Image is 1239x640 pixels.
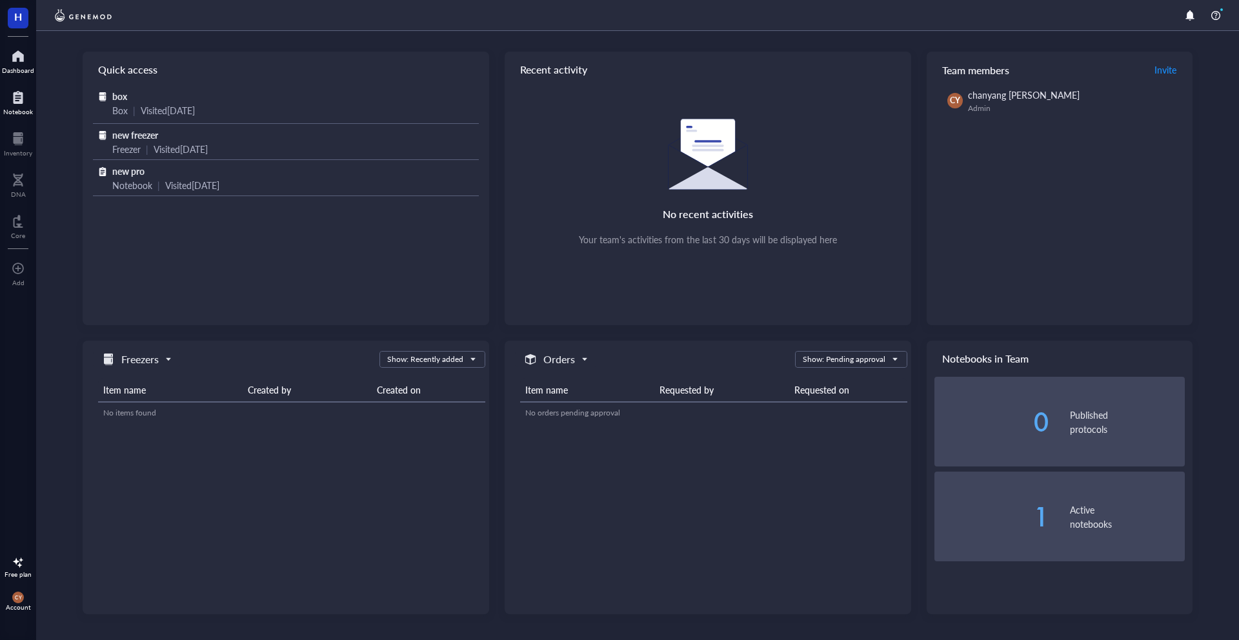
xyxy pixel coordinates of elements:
[112,103,128,117] div: Box
[663,205,753,223] div: No recent activities
[5,570,32,578] div: Free plan
[11,170,26,198] a: DNA
[14,8,22,25] span: H
[154,142,208,156] div: Visited [DATE]
[934,504,1049,530] div: 1
[83,52,489,88] div: Quick access
[927,52,1193,88] div: Team members
[12,279,25,286] div: Add
[934,409,1049,435] div: 0
[950,95,960,106] span: CY
[2,66,34,74] div: Dashboard
[112,142,141,156] div: Freezer
[4,149,32,157] div: Inventory
[2,46,34,74] a: Dashboard
[927,341,1193,377] div: Notebooks in Team
[103,407,480,419] div: No items found
[243,378,372,402] th: Created by
[15,594,21,600] span: CY
[146,142,148,156] div: |
[1070,408,1185,436] div: Published protocols
[3,108,33,115] div: Notebook
[11,190,26,198] div: DNA
[803,354,885,365] div: Show: Pending approval
[98,378,243,402] th: Item name
[1154,63,1176,76] span: Invite
[121,352,159,367] h5: Freezers
[112,128,158,141] span: new freezer
[141,103,195,117] div: Visited [DATE]
[112,165,145,177] span: new pro
[654,378,789,402] th: Requested by
[505,52,911,88] div: Recent activity
[6,603,31,611] div: Account
[520,378,654,402] th: Item name
[112,178,152,192] div: Notebook
[387,354,463,365] div: Show: Recently added
[789,378,907,402] th: Requested on
[133,103,136,117] div: |
[668,119,748,190] img: Empty state
[52,8,115,23] img: genemod-logo
[11,232,25,239] div: Core
[543,352,575,367] h5: Orders
[3,87,33,115] a: Notebook
[1154,59,1177,80] button: Invite
[165,178,219,192] div: Visited [DATE]
[968,88,1080,101] span: chanyang [PERSON_NAME]
[372,378,485,402] th: Created on
[1070,503,1185,531] div: Active notebooks
[968,103,1180,114] div: Admin
[4,128,32,157] a: Inventory
[112,90,127,103] span: box
[525,407,902,419] div: No orders pending approval
[11,211,25,239] a: Core
[157,178,160,192] div: |
[579,234,837,245] div: Your team's activities from the last 30 days will be displayed here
